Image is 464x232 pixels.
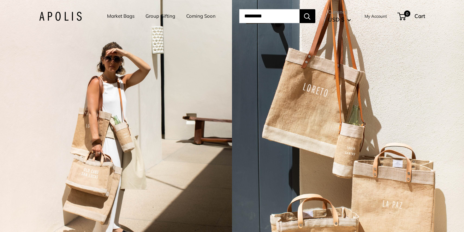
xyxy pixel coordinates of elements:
button: USD $ [328,15,351,25]
a: Market Bags [107,12,134,21]
img: Apolis [39,12,82,21]
a: Coming Soon [186,12,216,21]
a: 0 Cart [398,11,425,21]
button: Search [300,9,315,23]
span: 0 [404,10,410,17]
a: My Account [365,12,387,20]
span: Cart [414,13,425,19]
input: Search... [239,9,300,23]
span: Currency [328,8,351,16]
span: USD $ [328,16,344,23]
a: Group Gifting [146,12,175,21]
